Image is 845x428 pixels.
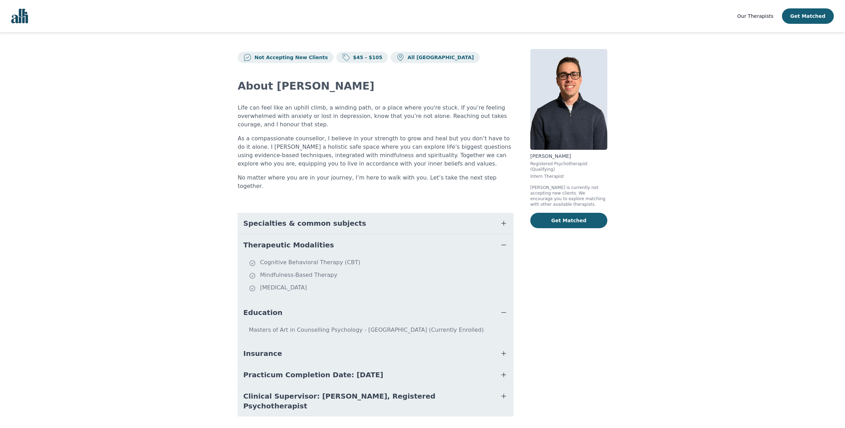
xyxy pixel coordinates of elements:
[238,80,514,92] h2: About [PERSON_NAME]
[249,258,511,268] li: Cognitive Behavioral Therapy (CBT)
[405,54,474,61] p: All [GEOGRAPHIC_DATA]
[737,13,773,19] span: Our Therapists
[243,308,282,317] span: Education
[737,12,773,20] a: Our Therapists
[243,240,334,250] span: Therapeutic Modalities
[238,343,514,364] button: Insurance
[238,234,514,255] button: Therapeutic Modalities
[243,391,491,411] span: Clinical Supervisor: [PERSON_NAME], Registered Psychotherapist
[530,174,607,179] p: Intern Therapist
[530,161,607,172] p: Registered Psychotherapist (Qualifying)
[782,8,834,24] button: Get Matched
[530,213,607,228] button: Get Matched
[243,218,366,228] span: Specialties & common subjects
[243,349,282,358] span: Insurance
[238,174,514,190] p: No matter where you are in your journey, I’m here to walk with you. Let’s take the next step toge...
[11,9,28,23] img: alli logo
[350,54,383,61] p: $45 - $105
[243,370,383,380] span: Practicum Completion Date: [DATE]
[238,386,514,416] button: Clinical Supervisor: [PERSON_NAME], Registered Psychotherapist
[252,54,328,61] p: Not Accepting New Clients
[238,134,514,168] p: As a compassionate counsellor, I believe in your strength to grow and heal but you don’t have to ...
[238,213,514,234] button: Specialties & common subjects
[530,153,607,160] p: [PERSON_NAME]
[240,326,511,340] p: Masters of Art in Counselling Psychology - [GEOGRAPHIC_DATA] (Currently Enrolled)
[249,283,511,293] li: [MEDICAL_DATA]
[238,364,514,385] button: Practicum Completion Date: [DATE]
[530,185,607,207] p: [PERSON_NAME] is currently not accepting new clients. We encourage you to explore matching with o...
[530,49,607,150] img: Ethan_Braun
[238,302,514,323] button: Education
[249,271,511,281] li: Mindfulness-Based Therapy
[238,104,514,129] p: Life can feel like an uphill climb, a winding path, or a place where you're stuck. If you’re feel...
